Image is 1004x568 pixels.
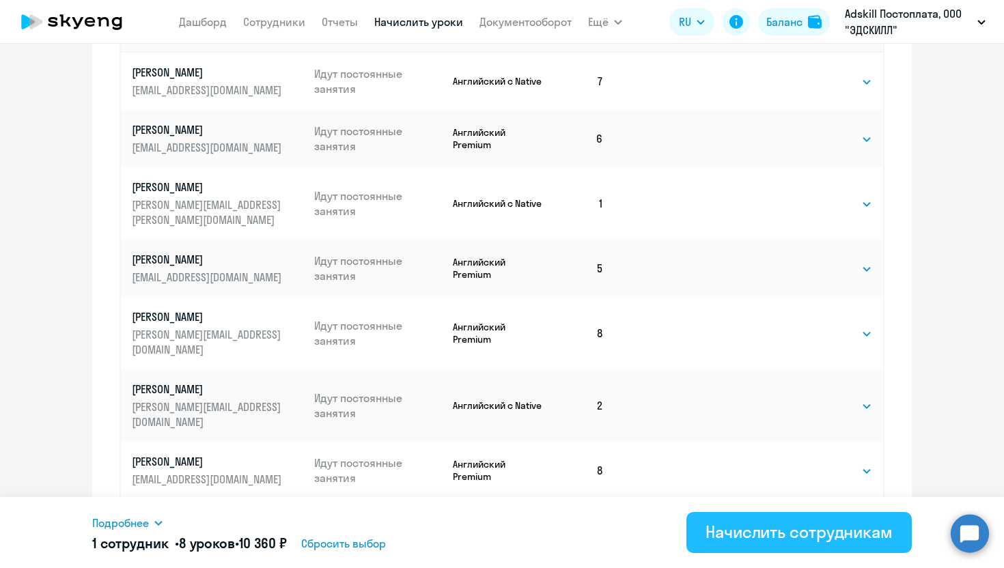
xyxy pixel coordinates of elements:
[132,252,285,267] p: [PERSON_NAME]
[453,458,545,483] p: Английский Premium
[132,399,285,429] p: [PERSON_NAME][EMAIL_ADDRESS][DOMAIN_NAME]
[132,309,285,324] p: [PERSON_NAME]
[132,382,303,429] a: [PERSON_NAME][PERSON_NAME][EMAIL_ADDRESS][DOMAIN_NAME]
[838,5,992,38] button: Adskill Постоплата, ООО "ЭДСКИЛЛ"
[588,14,609,30] span: Ещё
[679,14,691,30] span: RU
[132,180,285,195] p: [PERSON_NAME]
[669,8,714,35] button: RU
[314,188,443,218] p: Идут постоянные занятия
[132,454,285,469] p: [PERSON_NAME]
[453,75,545,87] p: Английский с Native
[132,65,285,80] p: [PERSON_NAME]
[545,297,615,369] td: 8
[132,180,303,227] a: [PERSON_NAME][PERSON_NAME][EMAIL_ADDRESS][PERSON_NAME][DOMAIN_NAME]
[453,321,545,345] p: Английский Premium
[588,8,622,35] button: Ещё
[453,256,545,281] p: Английский Premium
[92,534,286,553] h5: 1 сотрудник • •
[706,521,893,543] div: Начислить сотрудникам
[314,390,443,421] p: Идут постоянные занятия
[453,126,545,151] p: Английский Premium
[132,454,303,487] a: [PERSON_NAME][EMAIL_ADDRESS][DOMAIN_NAME]
[179,535,235,552] span: 8 уроков
[545,240,615,297] td: 5
[545,53,615,110] td: 7
[314,253,443,283] p: Идут постоянные занятия
[686,512,912,553] button: Начислить сотрудникам
[179,15,227,29] a: Дашборд
[545,369,615,442] td: 2
[322,15,358,29] a: Отчеты
[374,15,463,29] a: Начислить уроки
[132,270,285,285] p: [EMAIL_ADDRESS][DOMAIN_NAME]
[132,252,303,285] a: [PERSON_NAME][EMAIL_ADDRESS][DOMAIN_NAME]
[453,197,545,210] p: Английский с Native
[243,15,305,29] a: Сотрудники
[132,122,303,155] a: [PERSON_NAME][EMAIL_ADDRESS][DOMAIN_NAME]
[239,535,287,552] span: 10 360 ₽
[453,399,545,412] p: Английский с Native
[758,8,830,35] button: Балансbalance
[479,15,572,29] a: Документооборот
[132,122,285,137] p: [PERSON_NAME]
[132,65,303,98] a: [PERSON_NAME][EMAIL_ADDRESS][DOMAIN_NAME]
[301,535,386,552] span: Сбросить выбор
[314,124,443,154] p: Идут постоянные занятия
[132,197,285,227] p: [PERSON_NAME][EMAIL_ADDRESS][PERSON_NAME][DOMAIN_NAME]
[314,318,443,348] p: Идут постоянные занятия
[132,382,285,397] p: [PERSON_NAME]
[132,309,303,357] a: [PERSON_NAME][PERSON_NAME][EMAIL_ADDRESS][DOMAIN_NAME]
[132,327,285,357] p: [PERSON_NAME][EMAIL_ADDRESS][DOMAIN_NAME]
[132,472,285,487] p: [EMAIL_ADDRESS][DOMAIN_NAME]
[314,455,443,485] p: Идут постоянные занятия
[545,442,615,499] td: 8
[132,83,285,98] p: [EMAIL_ADDRESS][DOMAIN_NAME]
[766,14,803,30] div: Баланс
[545,167,615,240] td: 1
[545,110,615,167] td: 6
[132,140,285,155] p: [EMAIL_ADDRESS][DOMAIN_NAME]
[845,5,972,38] p: Adskill Постоплата, ООО "ЭДСКИЛЛ"
[92,515,149,531] span: Подробнее
[314,66,443,96] p: Идут постоянные занятия
[808,15,822,29] img: balance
